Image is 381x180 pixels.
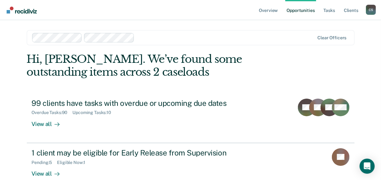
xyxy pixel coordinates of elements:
[27,53,289,79] div: Hi, [PERSON_NAME]. We’ve found some outstanding items across 2 caseloads
[57,160,90,165] div: Eligible Now : 1
[32,110,73,115] div: Overdue Tasks : 90
[32,160,57,165] div: Pending : 5
[360,159,375,174] div: Open Intercom Messenger
[32,99,253,108] div: 99 clients have tasks with overdue or upcoming due dates
[366,5,376,15] div: C S
[32,115,67,128] div: View all
[27,94,355,143] a: 99 clients have tasks with overdue or upcoming due datesOverdue Tasks:90Upcoming Tasks:10View all
[7,7,37,14] img: Recidiviz
[32,165,67,177] div: View all
[366,5,376,15] button: Profile dropdown button
[72,110,116,115] div: Upcoming Tasks : 10
[317,35,346,41] div: Clear officers
[32,148,253,157] div: 1 client may be eligible for Early Release from Supervision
